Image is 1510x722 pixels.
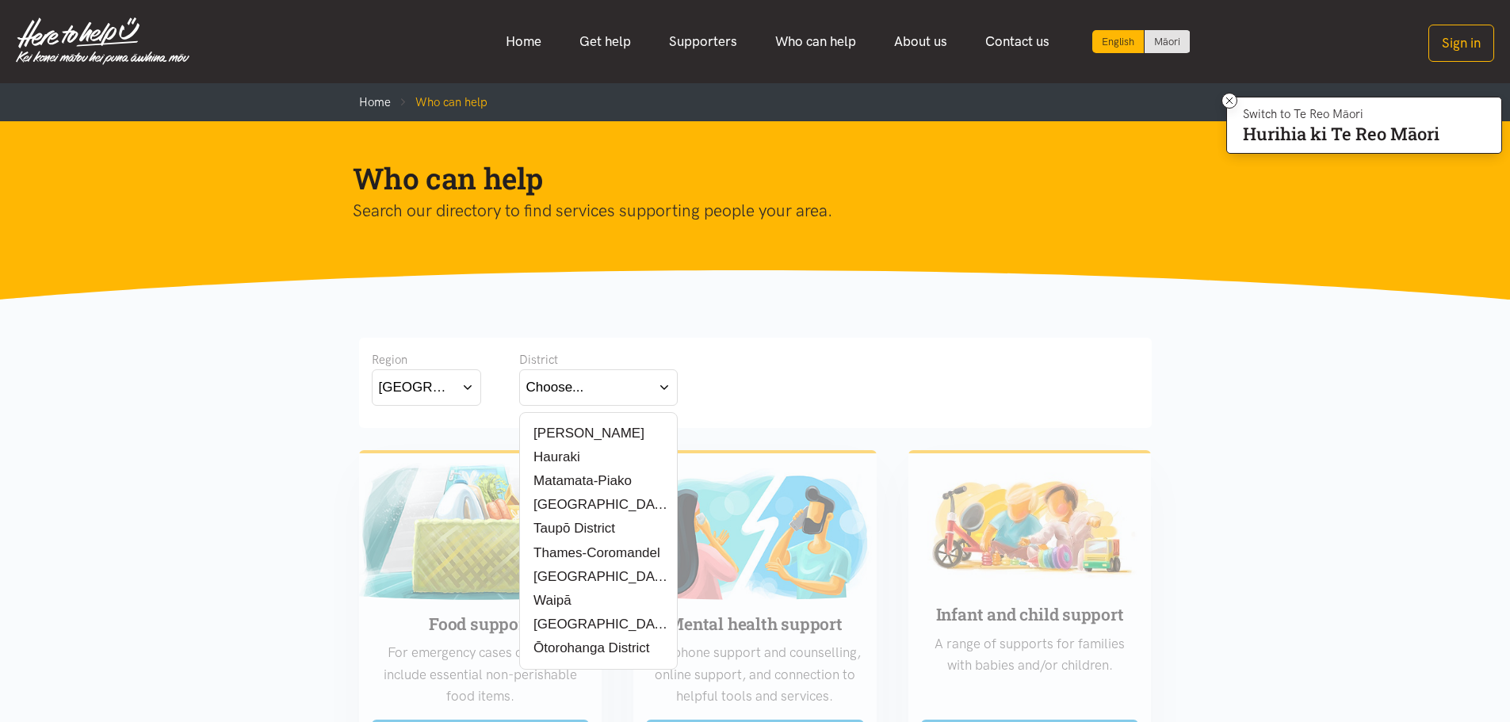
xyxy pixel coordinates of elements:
[16,17,189,65] img: Home
[372,350,481,369] div: Region
[526,518,616,538] label: Taupō District
[1428,25,1494,62] button: Sign in
[359,95,391,109] a: Home
[1145,30,1190,53] a: Switch to Te Reo Māori
[526,495,671,514] label: [GEOGRAPHIC_DATA]
[526,376,584,398] div: Choose...
[353,197,1133,224] p: Search our directory to find services supporting people your area.
[526,471,632,491] label: Matamata-Piako
[391,93,487,112] li: Who can help
[526,590,574,610] label: Waipā
[519,369,678,405] button: Choose...
[526,614,671,634] label: [GEOGRAPHIC_DATA]
[372,369,481,405] button: [GEOGRAPHIC_DATA]
[353,159,1133,197] h1: Who can help
[1092,30,1145,53] div: Current language
[526,567,671,586] label: [GEOGRAPHIC_DATA]
[875,25,966,59] a: About us
[1243,109,1439,119] p: Switch to Te Reo Māori
[526,543,660,563] label: Thames-Coromandel
[756,25,875,59] a: Who can help
[1243,127,1439,141] p: Hurihia ki Te Reo Māori
[526,638,650,658] label: Ōtorohanga District
[966,25,1068,59] a: Contact us
[379,376,455,398] div: [GEOGRAPHIC_DATA]
[519,350,678,369] div: District
[560,25,650,59] a: Get help
[487,25,560,59] a: Home
[526,423,644,443] label: [PERSON_NAME]
[526,447,580,467] label: Hauraki
[650,25,756,59] a: Supporters
[1092,30,1191,53] div: Language toggle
